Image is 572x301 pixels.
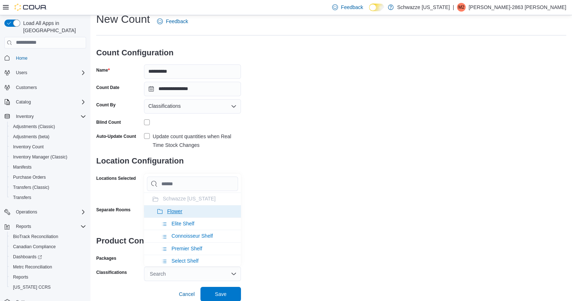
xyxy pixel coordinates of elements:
label: Packages [96,255,116,261]
button: Operations [13,208,40,216]
button: Inventory [1,111,89,122]
span: Save [215,291,226,298]
span: Adjustments (beta) [10,132,86,141]
span: Premier Shelf [171,246,202,251]
span: Adjustments (Classic) [10,122,86,131]
a: Home [13,54,30,63]
label: Count Date [96,85,119,90]
button: Operations [1,207,89,217]
button: BioTrack Reconciliation [7,232,89,242]
button: Home [1,53,89,63]
p: [PERSON_NAME]-2863 [PERSON_NAME] [469,3,566,12]
span: Elite Shelf [171,221,194,226]
button: Catalog [13,98,34,106]
a: Inventory Manager (Classic) [10,153,70,161]
span: Schwazze [US_STATE] [163,196,216,202]
a: Metrc Reconciliation [10,263,55,271]
div: Matthew-2863 Turner [457,3,466,12]
button: Adjustments (Classic) [7,122,89,132]
a: Feedback [154,14,191,29]
button: Catalog [1,97,89,107]
button: Open list of options [231,103,237,109]
a: Adjustments (Classic) [10,122,58,131]
a: Transfers [10,193,34,202]
a: Canadian Compliance [10,242,59,251]
label: Name [96,67,110,73]
span: Transfers (Classic) [10,183,86,192]
a: Adjustments (beta) [10,132,52,141]
p: | [453,3,454,12]
button: Reports [7,272,89,282]
span: Reports [13,222,86,231]
span: Feedback [341,4,363,11]
span: M2 [458,3,465,12]
span: Inventory [13,112,86,121]
button: Reports [13,222,34,231]
a: Dashboards [7,252,89,262]
span: Operations [13,208,86,216]
span: Load All Apps in [GEOGRAPHIC_DATA] [20,20,86,34]
span: Transfers (Classic) [13,185,49,190]
span: Users [13,68,86,77]
span: Feedback [166,18,188,25]
div: 1 [144,173,241,181]
button: Metrc Reconciliation [7,262,89,272]
button: Canadian Compliance [7,242,89,252]
span: Metrc Reconciliation [13,264,52,270]
div: Separate Rooms [96,207,131,213]
a: Manifests [10,163,34,171]
span: Manifests [13,164,31,170]
span: Canadian Compliance [10,242,86,251]
button: Inventory Manager (Classic) [7,152,89,162]
span: [US_STATE] CCRS [13,284,51,290]
a: Inventory Count [10,143,47,151]
span: Select Shelf [171,258,199,264]
span: BioTrack Reconciliation [10,232,86,241]
button: Users [13,68,30,77]
label: Auto-Update Count [96,133,136,139]
button: Manifests [7,162,89,172]
button: Transfers [7,192,89,203]
a: Dashboards [10,253,45,261]
div: Update count quantities when Real Time Stock Changes [153,132,241,149]
a: BioTrack Reconciliation [10,232,61,241]
span: Metrc Reconciliation [10,263,86,271]
span: Dashboards [13,254,42,260]
span: Inventory Manager (Classic) [13,154,67,160]
h3: Location Configuration [96,149,241,173]
div: Blind Count [96,119,121,125]
span: Canadian Compliance [13,244,56,250]
a: [US_STATE] CCRS [10,283,54,292]
button: Transfers (Classic) [7,182,89,192]
span: Reports [16,224,31,229]
input: Press the down key to open a popover containing a calendar. [144,82,241,96]
span: Purchase Orders [10,173,86,182]
span: Classifications [148,102,181,110]
button: Adjustments (beta) [7,132,89,142]
span: Transfers [10,193,86,202]
label: Locations Selected [96,175,136,181]
a: Purchase Orders [10,173,49,182]
span: Reports [10,273,86,281]
span: Reports [13,274,28,280]
span: Adjustments (Classic) [13,124,55,130]
span: Purchase Orders [13,174,46,180]
p: Schwazze [US_STATE] [397,3,450,12]
span: Customers [16,85,37,90]
button: Users [1,68,89,78]
input: Dark Mode [369,4,384,11]
button: Customers [1,82,89,93]
input: Chip List selector [147,177,238,191]
span: Transfers [13,195,31,200]
a: Transfers (Classic) [10,183,52,192]
h1: New Count [96,12,150,26]
span: Inventory Manager (Classic) [10,153,86,161]
span: Inventory Count [10,143,86,151]
span: Catalog [13,98,86,106]
h3: Product Configuration [96,229,241,253]
span: Catalog [16,99,31,105]
span: Washington CCRS [10,283,86,292]
a: Reports [10,273,31,281]
button: [US_STATE] CCRS [7,282,89,292]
